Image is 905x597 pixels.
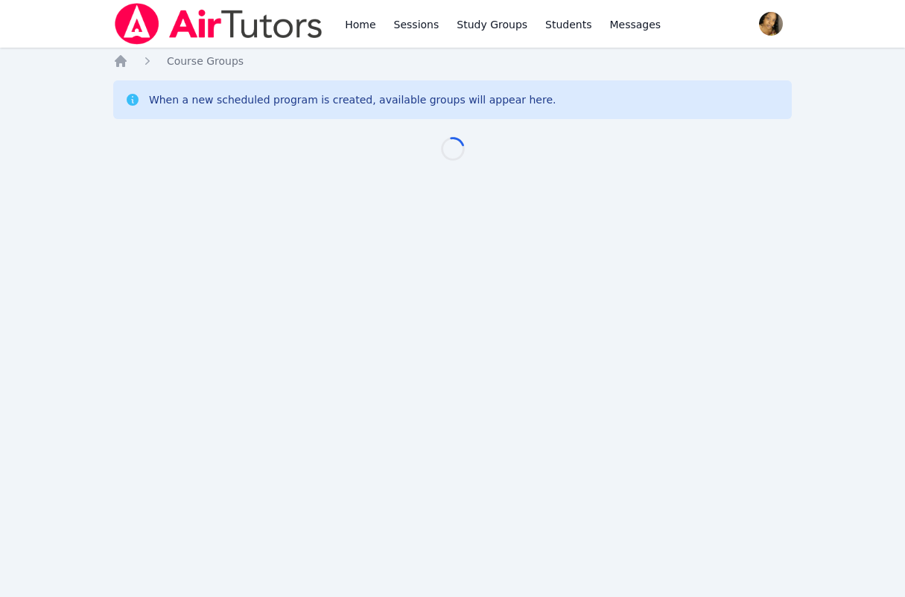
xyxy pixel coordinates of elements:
a: Course Groups [167,54,244,68]
nav: Breadcrumb [113,54,792,68]
div: When a new scheduled program is created, available groups will appear here. [149,92,556,107]
span: Course Groups [167,55,244,67]
span: Messages [610,17,661,32]
img: Air Tutors [113,3,324,45]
